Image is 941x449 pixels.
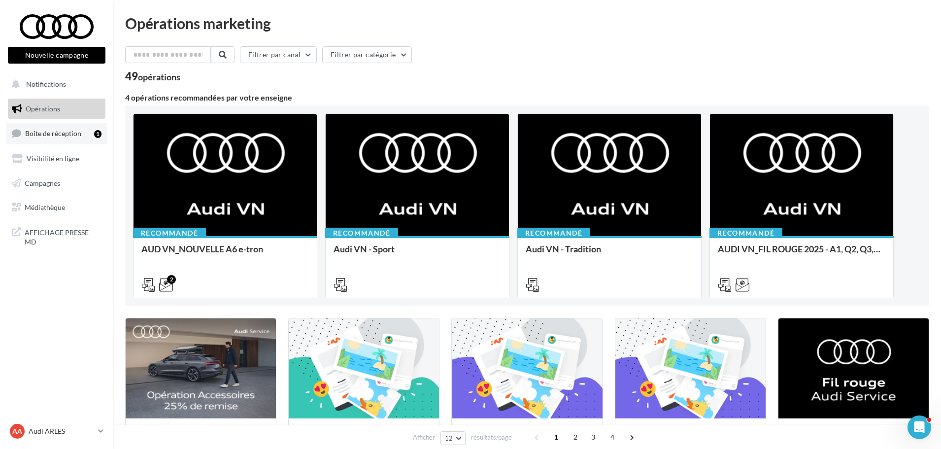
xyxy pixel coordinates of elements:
span: Afficher [413,433,435,442]
span: 2 [568,429,583,445]
div: Audi VN - Tradition [526,244,693,264]
div: 1 [94,130,101,138]
div: Recommandé [133,228,206,239]
div: Recommandé [325,228,398,239]
div: Audi VN - Sport [334,244,501,264]
div: Opérations marketing [125,16,929,31]
a: Campagnes [6,173,107,194]
button: Filtrer par catégorie [322,46,412,63]
span: Visibilité en ligne [27,154,79,163]
a: Médiathèque [6,197,107,218]
div: opérations [138,72,180,81]
div: 2 [167,275,176,284]
a: Boîte de réception1 [6,123,107,144]
span: 4 [605,429,620,445]
div: Recommandé [517,228,590,239]
p: Audi ARLES [29,426,94,436]
span: Campagnes [25,178,60,187]
button: Filtrer par canal [240,46,317,63]
span: AFFICHAGE PRESSE MD [25,226,101,247]
a: Visibilité en ligne [6,148,107,169]
div: 49 [125,71,180,82]
div: 4 opérations recommandées par votre enseigne [125,94,929,102]
span: Notifications [26,80,66,88]
span: AA [12,426,22,436]
a: AFFICHAGE PRESSE MD [6,222,107,251]
iframe: Intercom live chat [907,415,931,439]
button: Nouvelle campagne [8,47,105,64]
span: Boîte de réception [25,129,81,138]
a: Opérations [6,99,107,119]
div: AUD VN_NOUVELLE A6 e-tron [141,244,309,264]
a: AA Audi ARLES [8,422,105,441]
span: 1 [548,429,564,445]
div: AUDI VN_FIL ROUGE 2025 - A1, Q2, Q3, Q5 et Q4 e-tron [718,244,885,264]
span: Opérations [26,104,60,113]
span: résultats/page [471,433,512,442]
span: Médiathèque [25,203,65,211]
div: Recommandé [709,228,782,239]
span: 3 [585,429,601,445]
span: 12 [445,434,453,442]
button: 12 [440,431,466,445]
button: Notifications [6,74,103,95]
